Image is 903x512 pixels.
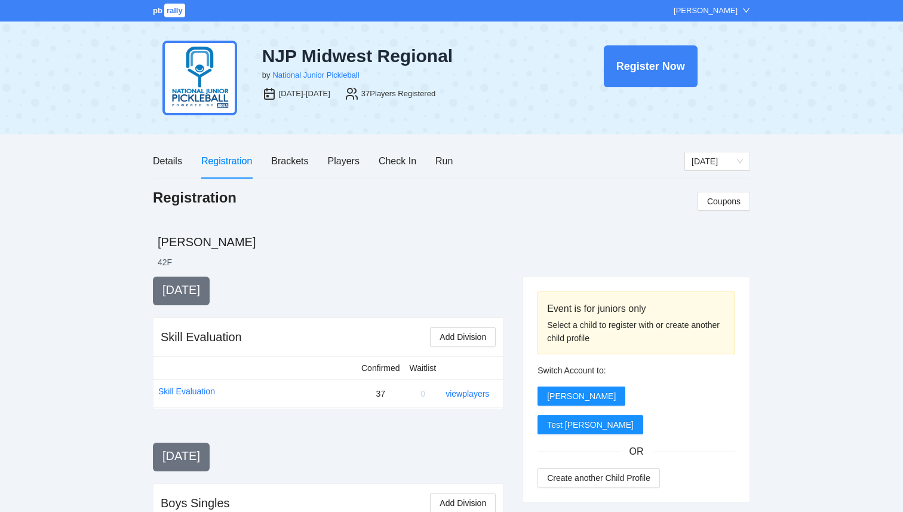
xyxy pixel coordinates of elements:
[547,471,650,485] span: Create another Child Profile
[361,361,400,375] div: Confirmed
[537,364,735,377] div: Switch Account to:
[707,195,741,208] span: Coupons
[547,301,726,316] div: Event is for juniors only
[279,88,330,100] div: [DATE]-[DATE]
[379,154,416,168] div: Check In
[692,152,743,170] span: Thursday
[674,5,738,17] div: [PERSON_NAME]
[537,387,625,406] button: [PERSON_NAME]
[430,327,496,347] button: Add Division
[153,6,187,15] a: pbrally
[361,88,435,100] div: 37 Players Registered
[271,154,308,168] div: Brackets
[201,154,252,168] div: Registration
[162,41,237,115] img: njp-logo2.png
[262,45,542,67] div: NJP Midwest Regional
[161,495,230,511] div: Boys Singles
[446,389,489,398] a: view players
[547,318,726,345] div: Select a child to register with or create another child profile
[164,4,185,17] span: rally
[435,154,453,168] div: Run
[742,7,750,14] span: down
[328,154,360,168] div: Players
[547,390,616,403] span: [PERSON_NAME]
[272,70,359,79] a: National Junior Pickleball
[262,69,271,81] div: by
[153,6,162,15] span: pb
[547,418,634,431] span: Test [PERSON_NAME]
[698,192,750,211] button: Coupons
[440,496,486,510] span: Add Division
[420,389,425,398] span: 0
[153,154,182,168] div: Details
[158,234,750,250] h2: [PERSON_NAME]
[357,379,405,407] td: 37
[620,444,653,459] span: OR
[162,283,200,296] span: [DATE]
[153,188,236,207] h1: Registration
[161,329,242,345] div: Skill Evaluation
[604,45,698,87] button: Register Now
[158,385,215,398] a: Skill Evaluation
[410,361,437,375] div: Waitlist
[537,415,643,434] button: Test [PERSON_NAME]
[162,449,200,462] span: [DATE]
[440,330,486,344] span: Add Division
[158,256,172,268] li: 42 F
[537,468,660,488] button: Create another Child Profile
